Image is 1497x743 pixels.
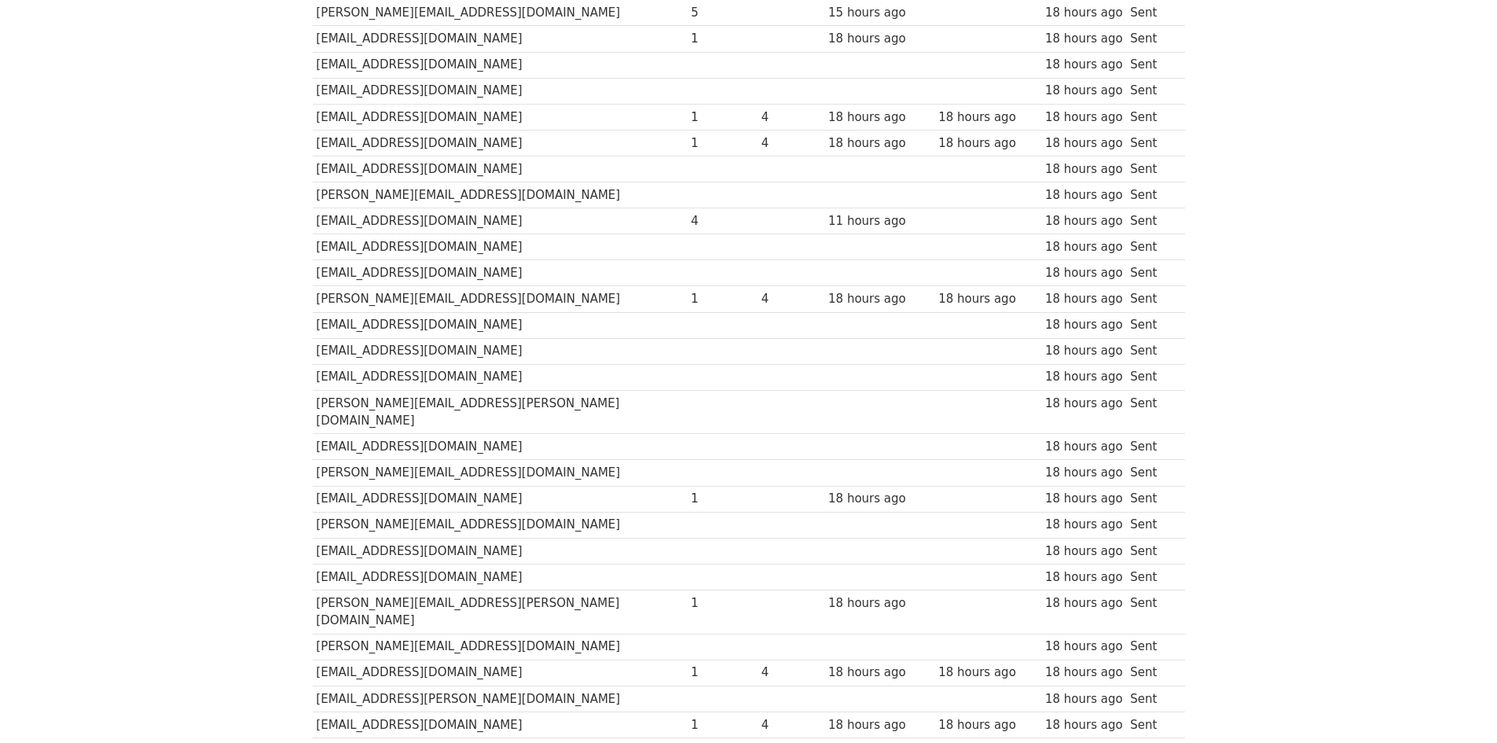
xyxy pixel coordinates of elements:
div: 18 hours ago [1045,264,1123,282]
div: 18 hours ago [828,594,930,612]
div: 18 hours ago [1045,664,1123,682]
td: [EMAIL_ADDRESS][DOMAIN_NAME] [313,78,688,104]
div: 18 hours ago [1045,543,1123,561]
div: 18 hours ago [938,290,1037,308]
td: Sent [1126,364,1176,390]
div: 18 hours ago [1045,395,1123,413]
div: 4 [761,290,821,308]
div: 1 [691,109,754,127]
td: Sent [1126,390,1176,434]
div: 5 [691,4,754,22]
div: 4 [761,716,821,734]
div: 18 hours ago [1045,30,1123,48]
td: Sent [1126,590,1176,634]
td: Sent [1126,156,1176,182]
div: 18 hours ago [828,290,930,308]
div: 1 [691,30,754,48]
div: 18 hours ago [1045,638,1123,656]
div: 18 hours ago [1045,690,1123,708]
td: [EMAIL_ADDRESS][PERSON_NAME][DOMAIN_NAME] [313,686,688,712]
div: 18 hours ago [1045,716,1123,734]
td: Sent [1126,286,1176,312]
td: Sent [1126,52,1176,78]
div: 18 hours ago [1045,186,1123,204]
td: [EMAIL_ADDRESS][DOMAIN_NAME] [313,52,688,78]
td: Sent [1126,312,1176,338]
div: 18 hours ago [1045,56,1123,74]
div: 1 [691,716,754,734]
div: 18 hours ago [1045,160,1123,178]
div: 18 hours ago [1045,490,1123,508]
td: Sent [1126,660,1176,686]
td: Sent [1126,634,1176,660]
div: 18 hours ago [828,664,930,682]
div: 18 hours ago [828,490,930,508]
div: 18 hours ago [1045,290,1123,308]
td: [EMAIL_ADDRESS][DOMAIN_NAME] [313,312,688,338]
div: 1 [691,594,754,612]
td: Sent [1126,26,1176,52]
div: 1 [691,490,754,508]
td: [EMAIL_ADDRESS][DOMAIN_NAME] [313,712,688,737]
td: Sent [1126,130,1176,156]
div: 18 hours ago [1045,516,1123,534]
div: 18 hours ago [1045,568,1123,587]
div: 18 hours ago [1045,134,1123,153]
div: 4 [761,134,821,153]
td: [EMAIL_ADDRESS][DOMAIN_NAME] [313,434,688,460]
div: 18 hours ago [1045,82,1123,100]
td: Sent [1126,260,1176,286]
div: 18 hours ago [1045,212,1123,230]
div: 15 hours ago [828,4,930,22]
td: [EMAIL_ADDRESS][DOMAIN_NAME] [313,234,688,260]
td: [EMAIL_ADDRESS][DOMAIN_NAME] [313,486,688,512]
div: 18 hours ago [1045,594,1123,612]
td: Sent [1126,434,1176,460]
div: 18 hours ago [1045,464,1123,482]
td: [EMAIL_ADDRESS][DOMAIN_NAME] [313,564,688,590]
td: Sent [1126,78,1176,104]
div: 18 hours ago [1045,342,1123,360]
td: [PERSON_NAME][EMAIL_ADDRESS][PERSON_NAME][DOMAIN_NAME] [313,390,688,434]
td: [EMAIL_ADDRESS][DOMAIN_NAME] [313,538,688,564]
td: Sent [1126,512,1176,538]
td: [PERSON_NAME][EMAIL_ADDRESS][PERSON_NAME][DOMAIN_NAME] [313,590,688,634]
div: 4 [761,109,821,127]
td: [EMAIL_ADDRESS][DOMAIN_NAME] [313,660,688,686]
div: 18 hours ago [1045,109,1123,127]
td: Sent [1126,338,1176,364]
div: 18 hours ago [938,664,1037,682]
div: 18 hours ago [938,109,1037,127]
div: 18 hours ago [1045,316,1123,334]
div: 11 hours ago [828,212,930,230]
div: 18 hours ago [1045,368,1123,386]
td: [EMAIL_ADDRESS][DOMAIN_NAME] [313,338,688,364]
td: Sent [1126,486,1176,512]
div: 4 [691,212,754,230]
div: 1 [691,134,754,153]
td: [PERSON_NAME][EMAIL_ADDRESS][DOMAIN_NAME] [313,460,688,486]
div: 聊天小工具 [1418,668,1497,743]
div: 1 [691,290,754,308]
td: Sent [1126,234,1176,260]
div: 18 hours ago [1045,4,1123,22]
td: [EMAIL_ADDRESS][DOMAIN_NAME] [313,104,688,130]
td: [EMAIL_ADDRESS][DOMAIN_NAME] [313,130,688,156]
td: Sent [1126,564,1176,590]
td: [PERSON_NAME][EMAIL_ADDRESS][DOMAIN_NAME] [313,634,688,660]
td: Sent [1126,460,1176,486]
td: [EMAIL_ADDRESS][DOMAIN_NAME] [313,260,688,286]
td: Sent [1126,104,1176,130]
td: [PERSON_NAME][EMAIL_ADDRESS][DOMAIN_NAME] [313,286,688,312]
td: Sent [1126,208,1176,234]
td: Sent [1126,712,1176,737]
div: 18 hours ago [828,134,930,153]
div: 18 hours ago [1045,438,1123,456]
td: Sent [1126,182,1176,208]
td: Sent [1126,686,1176,712]
div: 18 hours ago [938,716,1037,734]
td: [EMAIL_ADDRESS][DOMAIN_NAME] [313,156,688,182]
div: 18 hours ago [828,716,930,734]
div: 4 [761,664,821,682]
div: 18 hours ago [1045,238,1123,256]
